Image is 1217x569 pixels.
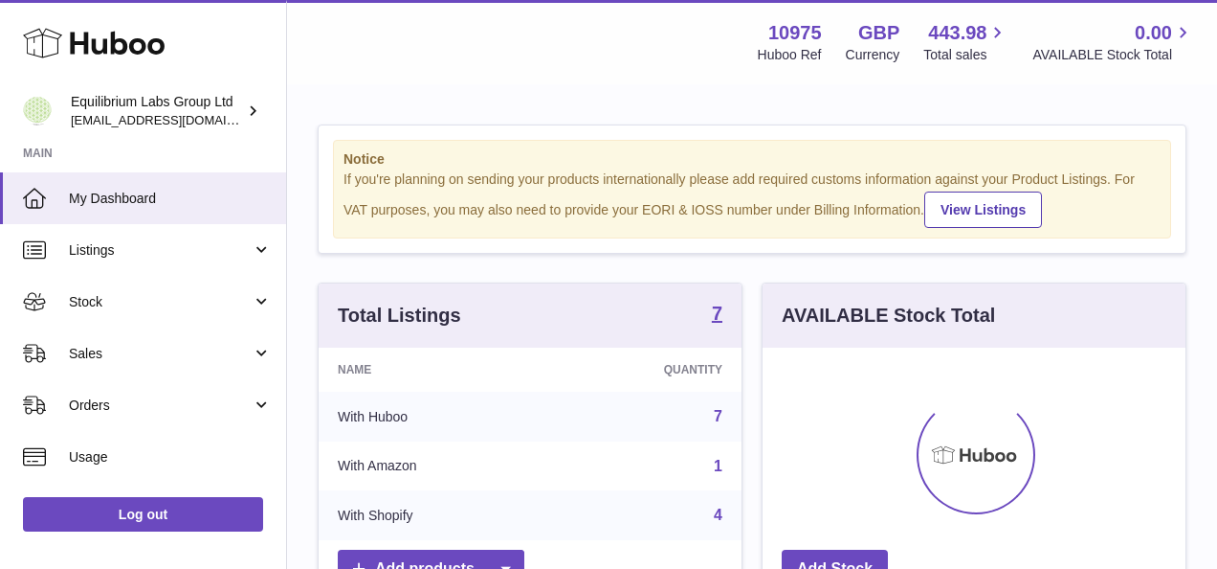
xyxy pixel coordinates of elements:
[782,303,995,329] h3: AVAILABLE Stock Total
[69,190,272,208] span: My Dashboard
[712,304,722,327] a: 7
[319,348,550,392] th: Name
[714,507,722,523] a: 4
[338,303,461,329] h3: Total Listings
[319,442,550,491] td: With Amazon
[69,293,252,311] span: Stock
[758,46,822,64] div: Huboo Ref
[923,20,1008,64] a: 443.98 Total sales
[768,20,822,46] strong: 10975
[924,192,1042,228] a: View Listings
[71,93,243,129] div: Equilibrium Labs Group Ltd
[928,20,986,46] span: 443.98
[23,497,263,532] a: Log out
[923,46,1008,64] span: Total sales
[319,490,550,540] td: With Shopify
[69,397,252,415] span: Orders
[69,241,252,260] span: Listings
[343,150,1161,169] strong: Notice
[712,304,722,323] strong: 7
[1032,46,1194,64] span: AVAILABLE Stock Total
[1032,20,1194,64] a: 0.00 AVAILABLE Stock Total
[69,448,272,467] span: Usage
[69,345,252,363] span: Sales
[550,348,741,392] th: Quantity
[71,112,281,127] span: [EMAIL_ADDRESS][DOMAIN_NAME]
[858,20,899,46] strong: GBP
[1135,20,1172,46] span: 0.00
[23,97,52,125] img: internalAdmin-10975@internal.huboo.com
[319,392,550,442] td: With Huboo
[714,458,722,474] a: 1
[846,46,900,64] div: Currency
[714,408,722,424] a: 7
[343,171,1161,228] div: If you're planning on sending your products internationally please add required customs informati...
